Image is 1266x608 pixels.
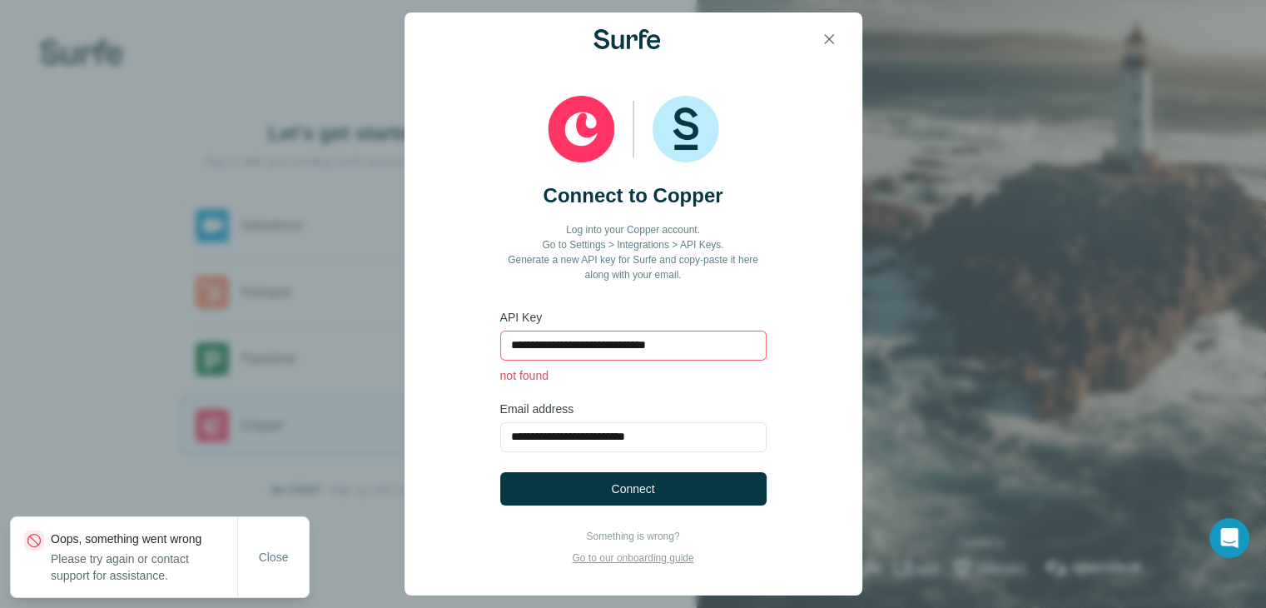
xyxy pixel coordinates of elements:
[500,401,767,417] label: Email address
[572,529,693,544] p: Something is wrong?
[259,549,289,566] span: Close
[51,551,237,584] p: Please try again or contact support for assistance.
[572,551,693,566] p: Go to our onboarding guide
[544,182,723,209] h2: Connect to Copper
[51,531,237,547] p: Oops, something went wrong
[593,29,660,49] img: Surfe Logo
[247,542,300,572] button: Close
[500,472,767,506] button: Connect
[611,481,654,497] span: Connect
[1209,518,1249,558] div: Open Intercom Messenger
[548,96,719,162] img: Copper and Surfe logos
[500,222,767,282] p: Log into your Copper account. Go to Settings > Integrations > API Keys. Generate a new API key fo...
[500,309,767,326] label: API Key
[500,367,767,384] p: not found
